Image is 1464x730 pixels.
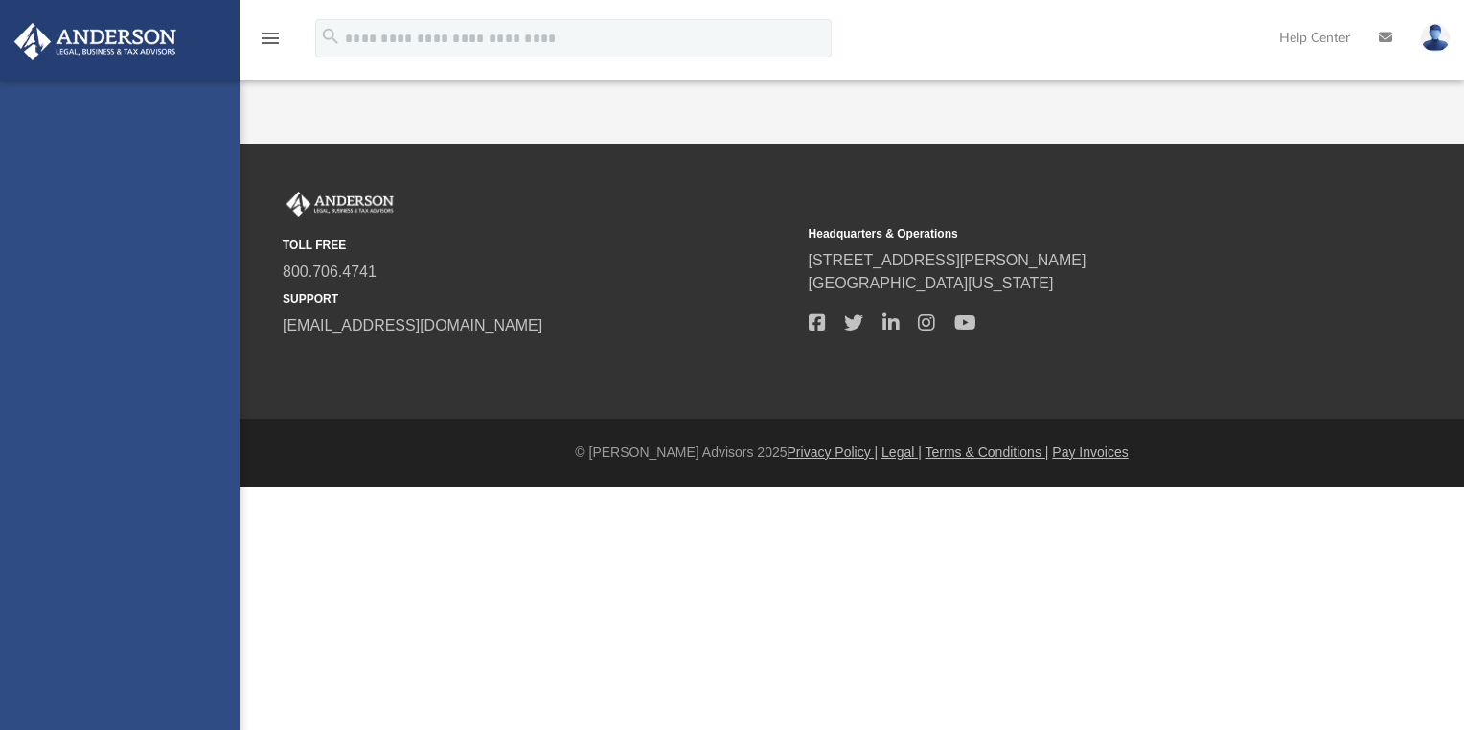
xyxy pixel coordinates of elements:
small: Headquarters & Operations [809,225,1321,242]
a: [EMAIL_ADDRESS][DOMAIN_NAME] [283,317,542,333]
img: User Pic [1421,24,1450,52]
a: [GEOGRAPHIC_DATA][US_STATE] [809,275,1054,291]
div: © [PERSON_NAME] Advisors 2025 [240,443,1464,463]
i: search [320,26,341,47]
a: [STREET_ADDRESS][PERSON_NAME] [809,252,1087,268]
img: Anderson Advisors Platinum Portal [9,23,182,60]
a: menu [259,36,282,50]
small: SUPPORT [283,290,795,308]
i: menu [259,27,282,50]
a: Legal | [881,445,922,460]
a: Pay Invoices [1052,445,1128,460]
a: 800.706.4741 [283,263,377,280]
a: Terms & Conditions | [926,445,1049,460]
a: Privacy Policy | [788,445,879,460]
small: TOLL FREE [283,237,795,254]
img: Anderson Advisors Platinum Portal [283,192,398,217]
